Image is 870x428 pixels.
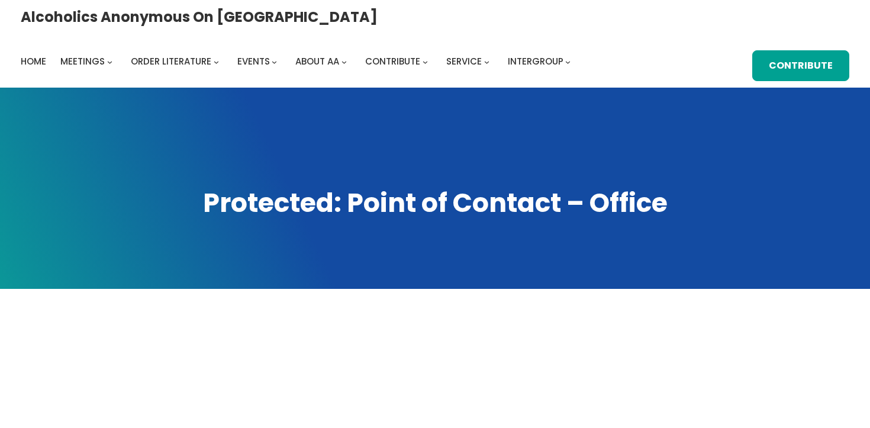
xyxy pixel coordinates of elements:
span: Home [21,55,46,67]
a: Intergroup [508,53,563,70]
span: Service [446,55,482,67]
button: Events submenu [272,59,277,64]
a: Home [21,53,46,70]
span: Events [237,55,270,67]
a: Contribute [365,53,420,70]
a: Meetings [60,53,105,70]
a: Alcoholics Anonymous on [GEOGRAPHIC_DATA] [21,4,378,30]
span: Intergroup [508,55,563,67]
span: Contribute [365,55,420,67]
button: Order Literature submenu [214,59,219,64]
button: Service submenu [484,59,489,64]
span: Meetings [60,55,105,67]
a: Contribute [752,50,849,81]
a: Events [237,53,270,70]
a: Service [446,53,482,70]
a: About AA [295,53,339,70]
button: Intergroup submenu [565,59,571,64]
nav: Intergroup [21,53,575,70]
button: About AA submenu [341,59,347,64]
span: Order Literature [131,55,211,67]
h1: Protected: Point of Contact – Office [21,185,849,221]
button: Contribute submenu [423,59,428,64]
button: Meetings submenu [107,59,112,64]
span: About AA [295,55,339,67]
